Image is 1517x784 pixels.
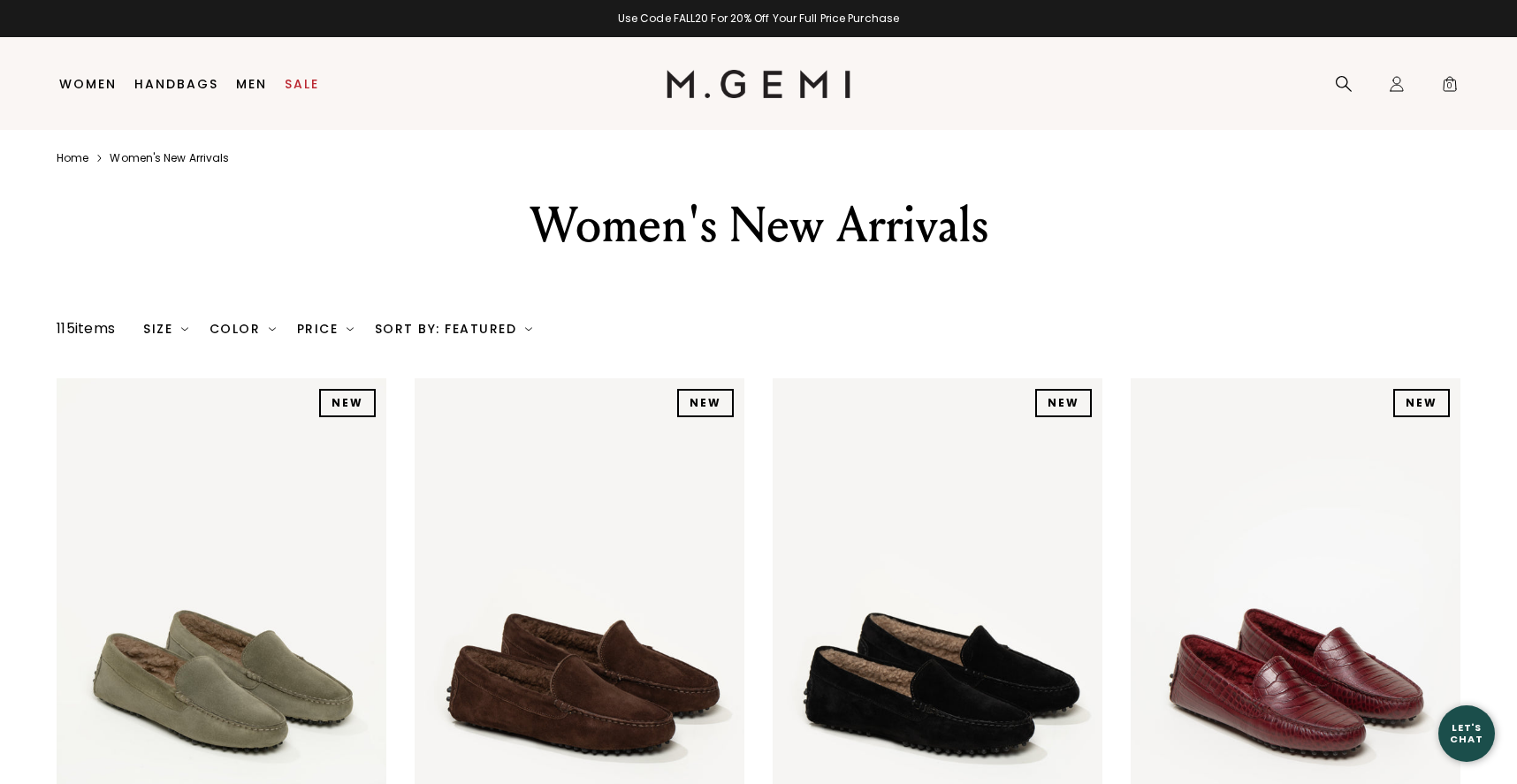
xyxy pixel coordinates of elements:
[110,151,229,165] a: Women's new arrivals
[319,389,376,417] div: NEW
[1438,722,1495,744] div: Let's Chat
[181,325,188,332] img: chevron-down.svg
[347,325,354,332] img: chevron-down.svg
[297,322,354,336] div: Price
[57,151,88,165] a: Home
[667,70,851,98] img: M.Gemi
[57,318,115,339] div: 115 items
[1035,389,1092,417] div: NEW
[452,194,1065,257] div: Women's New Arrivals
[269,325,276,332] img: chevron-down.svg
[677,389,734,417] div: NEW
[236,77,267,91] a: Men
[210,322,276,336] div: Color
[134,77,218,91] a: Handbags
[1441,79,1459,96] span: 0
[375,322,532,336] div: Sort By: Featured
[1393,389,1450,417] div: NEW
[525,325,532,332] img: chevron-down.svg
[285,77,319,91] a: Sale
[143,322,188,336] div: Size
[59,77,117,91] a: Women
